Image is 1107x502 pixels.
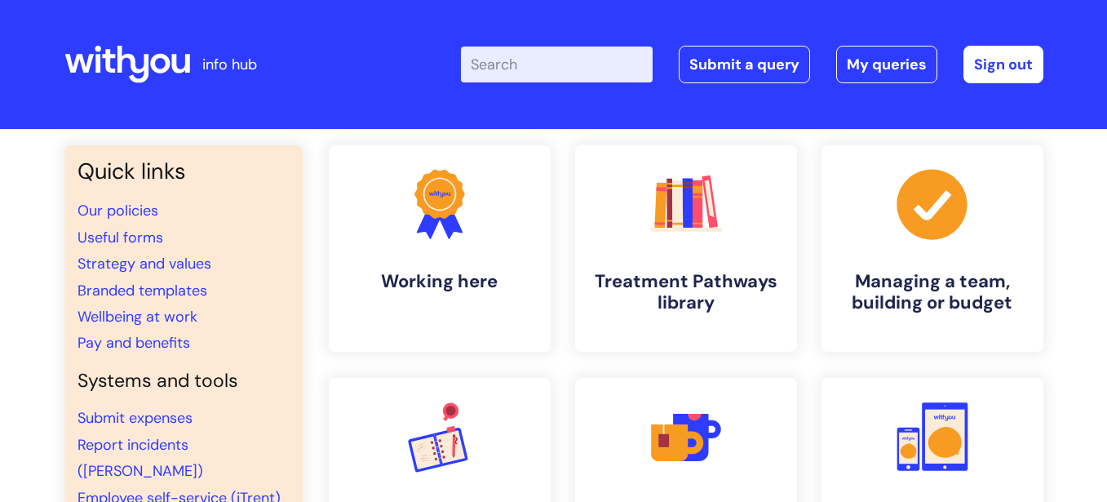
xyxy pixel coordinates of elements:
input: Search [461,47,653,82]
h4: Managing a team, building or budget [835,271,1030,314]
a: My queries [836,46,937,83]
a: Our policies [77,201,158,220]
a: Report incidents ([PERSON_NAME]) [77,435,203,481]
a: Submit expenses [77,408,193,428]
a: Submit a query [679,46,810,83]
h4: Working here [342,271,538,292]
a: Wellbeing at work [77,307,197,327]
h3: Quick links [77,158,290,184]
a: Strategy and values [77,254,211,273]
h4: Systems and tools [77,370,290,393]
a: Treatment Pathways library [575,145,797,352]
a: Pay and benefits [77,333,190,353]
div: | - [461,46,1043,83]
h4: Treatment Pathways library [588,271,784,314]
a: Useful forms [77,228,163,247]
a: Sign out [963,46,1043,83]
a: Branded templates [77,281,207,300]
a: Working here [329,145,551,352]
p: info hub [202,51,257,78]
a: Managing a team, building or budget [821,145,1043,352]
